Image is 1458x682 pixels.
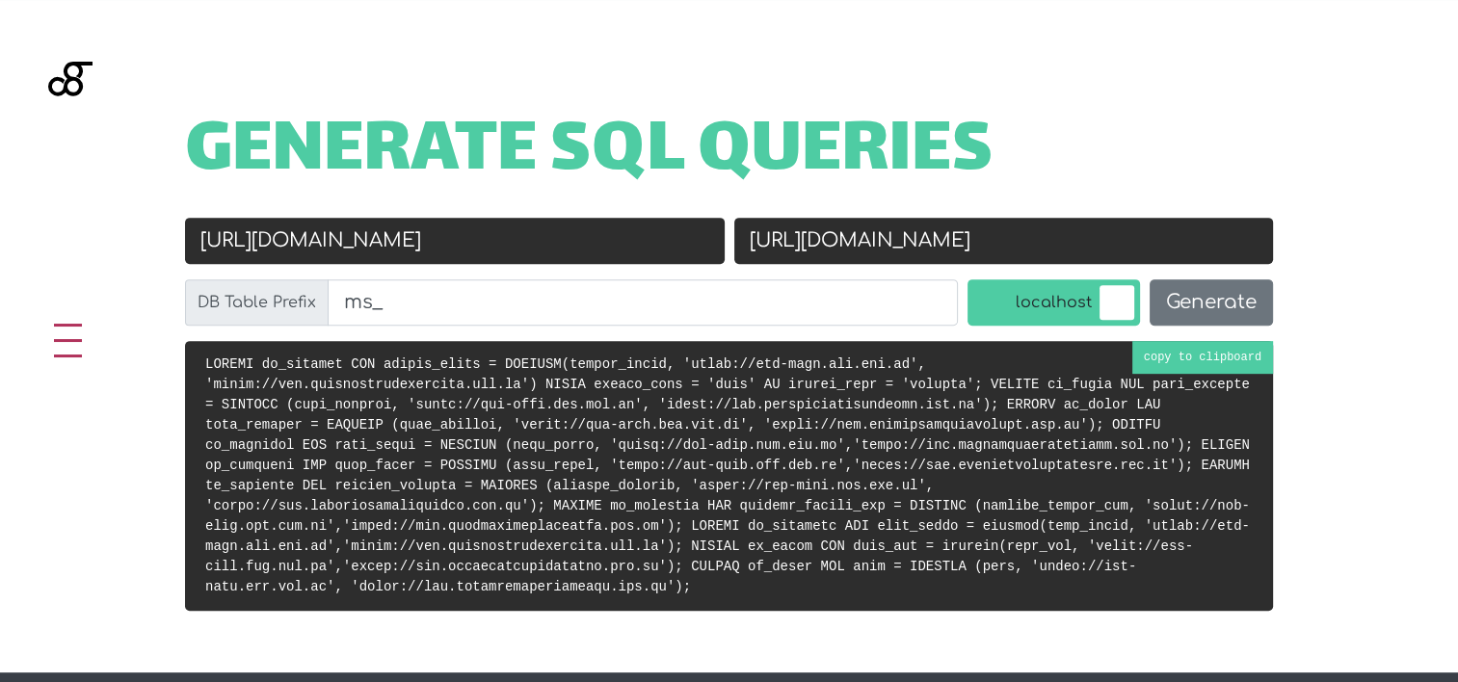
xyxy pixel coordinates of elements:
label: localhost [968,279,1140,326]
span: Generate SQL Queries [185,123,994,183]
input: Old URL [185,218,725,264]
img: Blackgate [48,62,93,206]
label: DB Table Prefix [185,279,329,326]
input: New URL [734,218,1274,264]
code: LOREMI do_sitamet CON adipis_elits = DOEIUSM(tempor_incid, 'utlab://etd-magn.ali.eni.ad', 'minim:... [205,356,1250,594]
button: Generate [1150,279,1273,326]
input: wp_ [328,279,958,326]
